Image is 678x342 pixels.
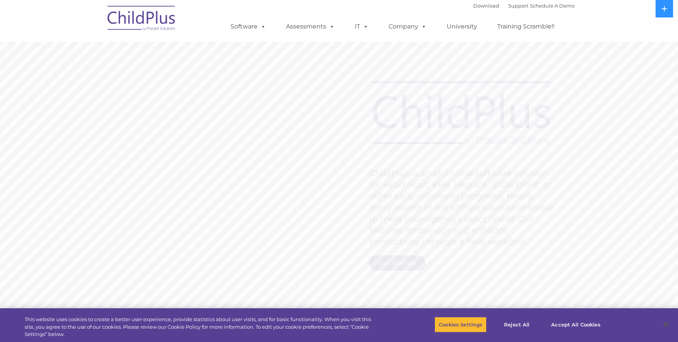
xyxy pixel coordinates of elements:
[473,3,499,9] a: Download
[369,168,558,247] rs-layer: ChildPlus is an all-in-one software solution for Head Start, EHS, Migrant, State Pre-K, or other ...
[490,19,562,34] a: Training Scramble!!
[473,3,575,9] font: |
[508,3,528,9] a: Support
[439,19,485,34] a: University
[657,316,674,333] button: Close
[347,19,376,34] a: IT
[530,3,575,9] a: Schedule A Demo
[278,19,342,34] a: Assessments
[547,317,604,333] button: Accept All Cookies
[104,0,180,38] img: ChildPlus by Procare Solutions
[223,19,273,34] a: Software
[381,19,434,34] a: Company
[25,316,373,338] div: This website uses cookies to create a better user experience, provide statistics about user visit...
[369,255,425,271] a: Get Started
[493,317,541,333] button: Reject All
[435,317,487,333] button: Cookies Settings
